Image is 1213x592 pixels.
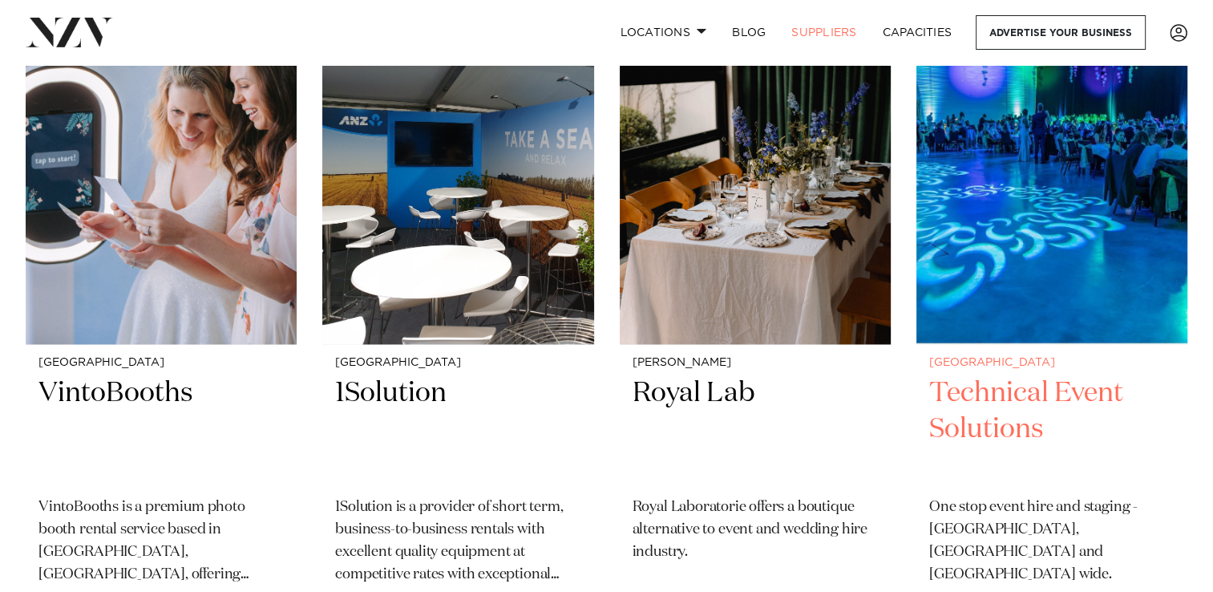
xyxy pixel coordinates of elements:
[929,497,1175,586] p: One stop event hire and staging - [GEOGRAPHIC_DATA], [GEOGRAPHIC_DATA] and [GEOGRAPHIC_DATA] wide.
[335,357,580,369] small: [GEOGRAPHIC_DATA]
[335,497,580,586] p: 1Solution is a provider of short term, business-to-business rentals with excellent quality equipm...
[633,497,878,564] p: Royal Laboratorie offers a boutique alternative to event and wedding hire industry.
[870,15,965,50] a: Capacities
[335,375,580,484] h2: 1Solution
[976,15,1146,50] a: Advertise your business
[38,497,284,586] p: VintoBooths is a premium photo booth rental service based in [GEOGRAPHIC_DATA], [GEOGRAPHIC_DATA]...
[633,357,878,369] small: [PERSON_NAME]
[778,15,869,50] a: SUPPLIERS
[929,357,1175,369] small: [GEOGRAPHIC_DATA]
[719,15,778,50] a: BLOG
[929,375,1175,484] h2: Technical Event Solutions
[38,357,284,369] small: [GEOGRAPHIC_DATA]
[633,375,878,484] h2: Royal Lab
[26,18,113,47] img: nzv-logo.png
[607,15,719,50] a: Locations
[38,375,284,484] h2: VintoBooths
